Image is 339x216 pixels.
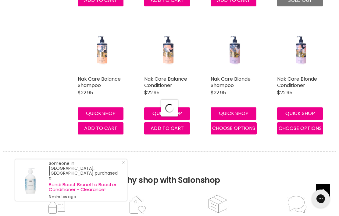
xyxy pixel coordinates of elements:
img: Nak Care Blonde Shampoo [229,25,241,73]
a: Back to top [316,184,330,197]
button: Choose options [211,122,257,134]
button: Add to cart [78,122,123,134]
h2: Why shop with Salonshop [3,151,336,194]
div: Someone in [GEOGRAPHIC_DATA], [GEOGRAPHIC_DATA] purchased a [49,161,121,199]
a: Nak Care Blonde Shampoo [211,75,251,89]
a: Visit product page [15,159,46,201]
svg: Close Icon [122,161,125,165]
a: Nak Care Balance Shampoo [78,25,126,73]
a: Bondi Boost Brunette Booster Conditioner - Clearance! [49,182,121,192]
button: Quick shop [277,107,323,120]
button: Quick shop [211,107,256,120]
a: Nak Care Balance Conditioner [144,75,187,89]
span: $22.95 [144,89,159,96]
img: Nak Care Balance Shampoo [96,25,108,73]
a: Nak Care Blonde Shampoo [211,25,259,73]
span: $22.95 [211,89,226,96]
a: Nak Care Blonde Conditioner [277,25,325,73]
button: Quick shop [78,107,123,120]
a: Close Notification [119,161,125,167]
span: Add to cart [151,125,184,132]
span: Choose options [212,125,255,132]
span: $22.95 [78,89,93,96]
small: 3 minutes ago [49,194,121,199]
button: Add to cart [144,122,190,134]
span: Add to cart [84,125,117,132]
button: Choose options [277,122,323,134]
a: Nak Care Balance Shampoo [78,75,121,89]
span: Back to top [316,184,330,200]
img: Nak Care Blonde Conditioner [295,25,307,73]
a: Nak Care Balance Conditioner [144,25,192,73]
iframe: Gorgias live chat messenger [309,187,333,210]
span: Choose options [279,125,322,132]
span: $22.95 [277,89,292,96]
img: Nak Care Balance Conditioner [163,25,174,73]
a: Nak Care Blonde Conditioner [277,75,317,89]
button: Quick shop [144,107,190,120]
